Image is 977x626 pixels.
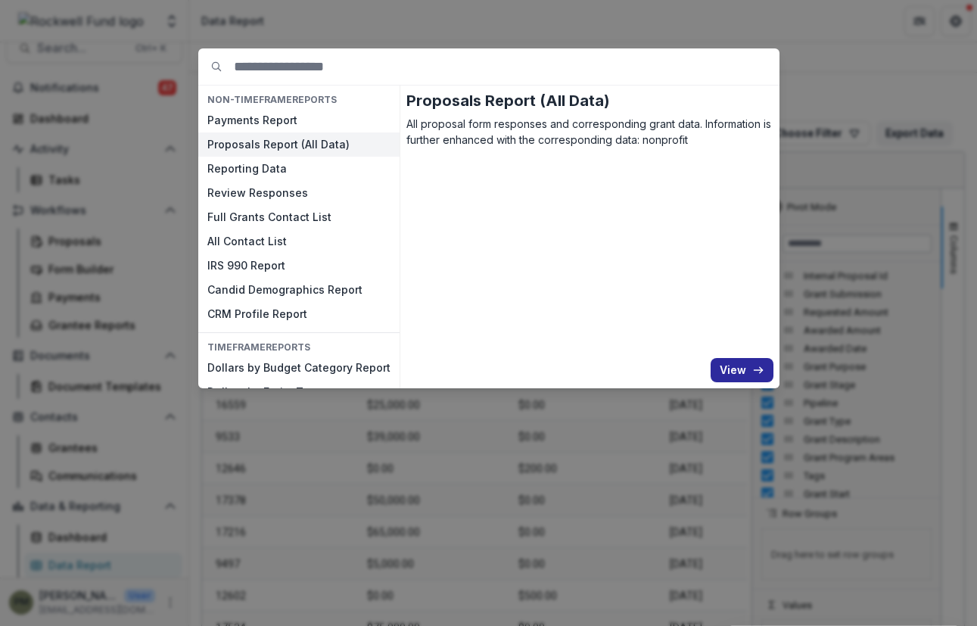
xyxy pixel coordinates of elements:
button: Dollars by Budget Category Report [198,357,400,381]
button: Reporting Data [198,157,400,181]
button: IRS 990 Report [198,254,400,278]
button: CRM Profile Report [198,302,400,326]
h4: TIMEFRAME Reports [198,339,400,356]
h4: NON-TIMEFRAME Reports [198,92,400,108]
h2: Proposals Report (All Data) [406,92,773,110]
button: Review Responses [198,181,400,205]
button: Proposals Report (All Data) [198,132,400,157]
button: View [711,358,773,382]
button: Candid Demographics Report [198,278,400,302]
button: Dollars by Entity Tags [198,381,400,405]
button: Payments Report [198,108,400,132]
button: Full Grants Contact List [198,205,400,229]
button: All Contact List [198,229,400,254]
p: All proposal form responses and corresponding grant data. Information is further enhanced with th... [406,116,773,148]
